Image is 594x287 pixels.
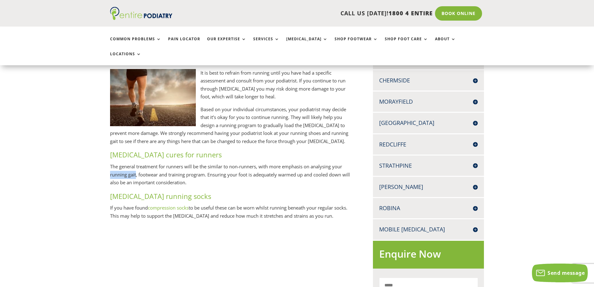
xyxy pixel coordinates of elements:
span: Send message [548,270,585,276]
p: If you have found to be useful these can be worn whilst running beneath your regular socks. This ... [110,204,353,220]
span: 1800 4 ENTIRE [389,9,433,17]
a: Shop Footwear [335,37,378,50]
p: Based on your individual circumstances, your podiatrist may decide that it’s okay for you to cont... [110,106,353,150]
h4: Mobile [MEDICAL_DATA] [379,225,478,233]
h4: Robina [379,204,478,212]
p: CALL US [DATE]! [196,9,433,17]
a: Entire Podiatry [110,15,172,21]
a: Locations [110,52,141,65]
h4: [GEOGRAPHIC_DATA] [379,119,478,127]
h4: Chermside [379,77,478,84]
h4: Redcliffe [379,141,478,148]
a: Our Expertise [207,37,246,50]
a: About [435,37,456,50]
button: Send message [532,264,588,282]
a: compression socks [148,205,189,211]
h4: [PERSON_NAME] [379,183,478,191]
a: Shop Foot Care [385,37,428,50]
h4: Strathpine [379,162,478,170]
p: The general treatment for runners will be the similar to non-runners, with more emphasis on analy... [110,163,353,191]
p: It is best to refrain from running until you have had a specific assessment and consult from your... [110,69,353,106]
a: [MEDICAL_DATA] [286,37,328,50]
h2: Enquire Now [379,247,478,264]
img: logo (1) [110,7,172,20]
a: Common Problems [110,37,161,50]
a: Services [253,37,279,50]
h3: [MEDICAL_DATA] cures for runners [110,150,353,163]
a: Pain Locator [168,37,200,50]
h3: [MEDICAL_DATA] running socks [110,191,353,204]
h4: Morayfield [379,98,478,106]
a: Book Online [435,6,482,21]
